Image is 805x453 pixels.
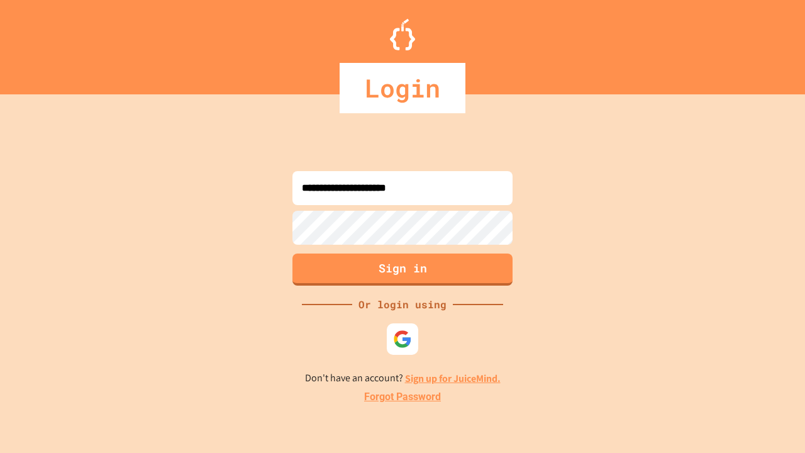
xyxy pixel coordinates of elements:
a: Forgot Password [364,389,441,405]
iframe: chat widget [752,403,792,440]
button: Sign in [292,254,513,286]
p: Don't have an account? [305,371,501,386]
iframe: chat widget [701,348,792,401]
a: Sign up for JuiceMind. [405,372,501,385]
div: Login [340,63,465,113]
img: Logo.svg [390,19,415,50]
img: google-icon.svg [393,330,412,349]
div: Or login using [352,297,453,312]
